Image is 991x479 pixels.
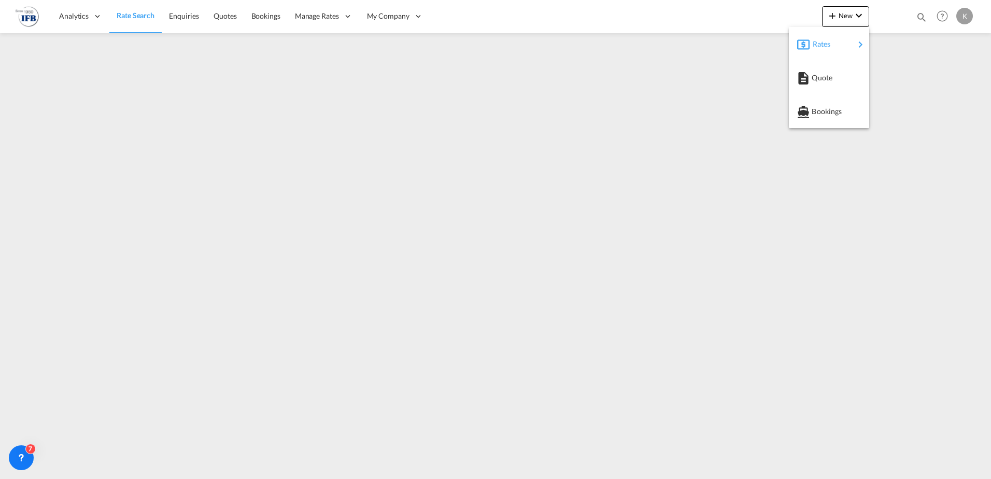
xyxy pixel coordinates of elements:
button: Quote [789,61,869,94]
div: Bookings [797,98,861,124]
md-icon: icon-chevron-right [854,38,867,51]
div: Quote [797,65,861,91]
span: Quote [812,67,823,88]
button: Bookings [789,94,869,128]
span: Bookings [812,101,823,122]
span: Rates [813,34,825,54]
